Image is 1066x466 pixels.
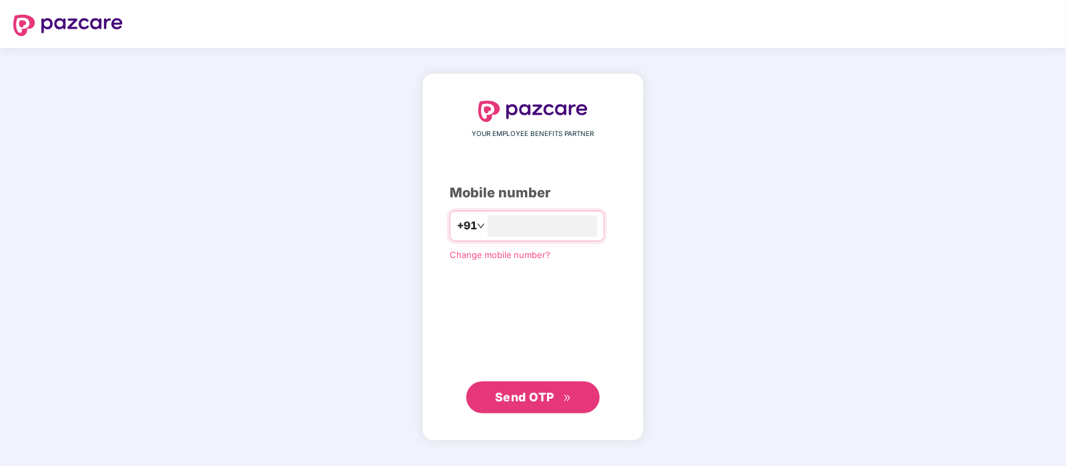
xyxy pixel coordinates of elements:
[472,129,594,139] span: YOUR EMPLOYEE BENEFITS PARTNER
[450,249,550,260] a: Change mobile number?
[477,222,485,230] span: down
[13,15,123,36] img: logo
[457,217,477,234] span: +91
[466,381,600,413] button: Send OTPdouble-right
[495,390,554,404] span: Send OTP
[563,394,572,403] span: double-right
[450,183,616,203] div: Mobile number
[478,101,588,122] img: logo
